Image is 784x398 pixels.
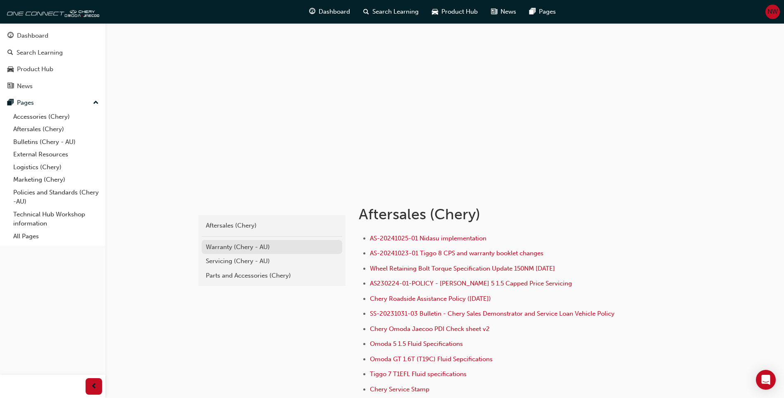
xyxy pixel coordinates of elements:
[370,265,555,272] a: Wheel Retaining Bolt Torque Specification Update 150NM [DATE]
[10,173,102,186] a: Marketing (Chery)
[432,7,438,17] span: car-icon
[10,136,102,149] a: Bulletins (Chery - AU)
[10,161,102,174] a: Logistics (Chery)
[202,218,342,233] a: Aftersales (Chery)
[10,123,102,136] a: Aftersales (Chery)
[303,3,357,20] a: guage-iconDashboard
[3,95,102,110] button: Pages
[370,280,572,287] a: AS230224-01-POLICY - [PERSON_NAME] 5 1.5 Capped Price Servicing
[309,7,315,17] span: guage-icon
[370,295,491,302] a: Chery Roadside Assistance Policy ([DATE])
[91,381,97,392] span: prev-icon
[7,66,14,73] span: car-icon
[206,271,338,281] div: Parts and Accessories (Chery)
[3,45,102,60] a: Search Learning
[357,3,425,20] a: search-iconSearch Learning
[17,98,34,108] div: Pages
[359,205,630,223] h1: Aftersales (Chery)
[17,31,48,41] div: Dashboard
[3,28,102,43] a: Dashboard
[370,340,463,348] a: Omoda 5 1.5 Fluid Specifications
[529,7,536,17] span: pages-icon
[7,49,13,57] span: search-icon
[17,82,33,91] div: News
[765,5,780,19] button: NW
[202,269,342,283] a: Parts and Accessories (Chery)
[17,48,63,58] div: Search Learning
[206,242,338,252] div: Warranty (Chery - AU)
[3,62,102,77] a: Product Hub
[10,230,102,243] a: All Pages
[370,370,467,378] a: Tiggo 7 T1EFL Fluid specifications
[4,3,99,20] img: oneconnect
[539,7,556,17] span: Pages
[202,254,342,269] a: Servicing (Chery - AU)
[7,99,14,107] span: pages-icon
[93,98,99,108] span: up-icon
[10,110,102,123] a: Accessories (Chery)
[7,83,14,90] span: news-icon
[491,7,497,17] span: news-icon
[3,26,102,95] button: DashboardSearch LearningProduct HubNews
[370,249,543,257] a: AS-20241023-01 Tiggo 8 CPS and warranty booklet changes
[370,235,486,242] a: AS-20241025-01 Nidasu implementation
[10,148,102,161] a: External Resources
[3,79,102,94] a: News
[425,3,484,20] a: car-iconProduct Hub
[206,221,338,230] div: Aftersales (Chery)
[756,370,776,390] div: Open Intercom Messenger
[202,240,342,254] a: Warranty (Chery - AU)
[441,7,478,17] span: Product Hub
[767,7,778,17] span: NW
[372,7,419,17] span: Search Learning
[523,3,562,20] a: pages-iconPages
[10,186,102,208] a: Policies and Standards (Chery -AU)
[10,208,102,230] a: Technical Hub Workshop information
[500,7,516,17] span: News
[319,7,350,17] span: Dashboard
[484,3,523,20] a: news-iconNews
[17,65,53,74] div: Product Hub
[370,355,493,363] a: Omoda GT 1.6T (T19C) Fluid Sepcifications
[206,257,338,266] div: Servicing (Chery - AU)
[370,325,490,333] a: Chery Omoda Jaecoo PDI Check sheet v2
[370,310,615,317] a: SS-20231031-03 Bulletin - Chery Sales Demonstrator and Service Loan Vehicle Policy
[363,7,369,17] span: search-icon
[370,386,429,393] a: Chery Service Stamp
[7,32,14,40] span: guage-icon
